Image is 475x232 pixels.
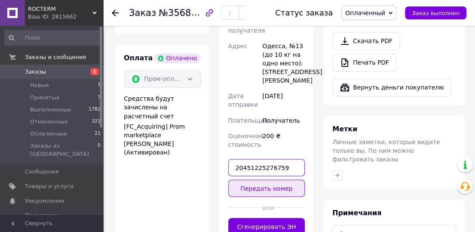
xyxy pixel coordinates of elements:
[28,5,92,13] span: ROCTERM
[129,8,156,18] span: Заказ
[228,93,258,108] span: Дата отправки
[332,208,381,217] span: Примечания
[98,142,101,158] span: 0
[228,179,305,197] button: Передать номер
[124,54,153,62] span: Оплата
[260,38,306,88] div: Одесса, №13 (до 10 кг на одно место): [STREET_ADDRESS][PERSON_NAME]
[332,78,451,96] button: Вернуть деньги покупателю
[25,212,80,227] span: Показатели работы компании
[332,138,440,162] span: Личные заметки, которые видите только вы. По ним можно фильтровать заказы
[25,183,74,190] span: Товары и услуги
[345,9,385,16] span: Оплаченный
[28,13,103,21] div: Ваш ID: 2815662
[112,9,119,17] div: Вернуться назад
[154,53,200,63] div: Оплачено
[90,68,99,75] span: 1
[25,197,64,205] span: Уведомления
[4,30,101,46] input: Поиск
[30,106,71,114] span: Выполненные
[95,130,101,138] span: 21
[228,117,268,124] span: Плательщик
[412,10,460,16] span: Заказ выполнен
[124,122,201,156] div: [FC_Acquiring] Prom marketplace [PERSON_NAME] (Активирован)
[260,14,306,38] div: [PHONE_NUMBER]
[25,53,86,61] span: Заказы и сообщения
[25,168,58,176] span: Сообщения
[25,68,46,76] span: Заказы
[228,132,263,148] span: Оценочная стоимость
[260,88,306,112] div: [DATE]
[159,7,220,18] span: №356880321
[124,94,201,156] div: Средства будут зачислены на расчетный счет
[92,118,101,126] span: 321
[98,94,101,102] span: 7
[405,6,466,19] button: Заказ выполнен
[332,53,396,71] a: Печать PDF
[263,203,270,212] span: или
[260,128,306,152] div: 200 ₴
[228,43,247,49] span: Адрес
[228,159,305,176] input: Номер экспресс-накладной
[275,9,333,17] div: Статус заказа
[30,142,98,158] span: Заказы из [GEOGRAPHIC_DATA]
[30,118,67,126] span: Отмененные
[89,106,101,114] span: 1782
[98,81,101,89] span: 1
[332,32,400,50] a: Скачать PDF
[30,81,49,89] span: Новые
[30,94,60,102] span: Принятые
[332,124,357,133] span: Метки
[30,130,67,138] span: Оплаченные
[260,112,306,128] div: Получатель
